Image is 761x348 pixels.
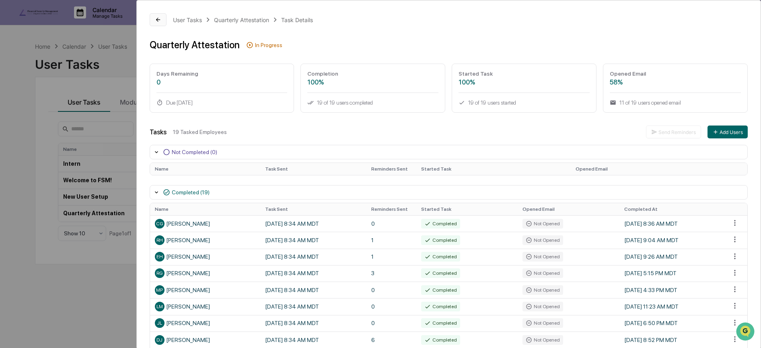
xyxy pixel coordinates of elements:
div: 19 of 19 users started [459,99,590,106]
div: Completed [421,252,460,262]
span: Pylon [80,136,97,142]
div: [PERSON_NAME] [155,235,255,245]
div: Not Opened [522,268,563,278]
div: Completed [421,318,460,328]
div: [PERSON_NAME] [155,268,255,278]
a: 🗄️Attestations [55,98,103,113]
td: [DATE] 8:34 AM MDT [260,282,366,298]
div: [PERSON_NAME] [155,302,255,311]
span: JL [157,320,162,326]
div: User Tasks [173,16,202,23]
td: [DATE] 8:34 AM MDT [260,315,366,332]
th: Reminders Sent [366,163,416,175]
div: Not Opened [522,235,563,245]
div: Quarterly Attestation [150,39,240,51]
span: CG [156,221,163,227]
td: 0 [366,298,416,315]
a: 🖐️Preclearance [5,98,55,113]
span: RH [156,237,163,243]
div: Not Opened [522,335,563,345]
td: 0 [366,315,416,332]
td: [DATE] 6:50 PM MDT [619,315,726,332]
div: [PERSON_NAME] [155,219,255,229]
td: [DATE] 4:33 PM MDT [619,282,726,298]
th: Name [150,163,260,175]
th: Opened Email [571,163,726,175]
a: Powered byPylon [57,136,97,142]
span: RG [156,270,162,276]
div: [PERSON_NAME] [155,335,255,345]
div: 🖐️ [8,102,14,109]
div: [PERSON_NAME] [155,252,255,262]
div: In Progress [255,42,282,48]
td: 3 [366,265,416,282]
div: Completed [421,268,460,278]
th: Reminders Sent [366,203,416,215]
td: [DATE] 8:34 AM MDT [260,249,366,265]
td: [DATE] 8:52 PM MDT [619,332,726,348]
td: 0 [366,282,416,298]
span: EH [156,254,163,259]
div: Completion [307,70,438,77]
span: Attestations [66,101,100,109]
div: Completed [421,285,460,295]
th: Completed At [619,203,726,215]
div: 19 Tasked Employees [173,129,640,135]
th: Started Task [416,163,571,175]
div: Not Opened [522,318,563,328]
div: Not Completed (0) [172,149,217,155]
div: 🗄️ [58,102,65,109]
div: Completed [421,335,460,345]
th: Task Sent [260,163,366,175]
td: [DATE] 8:34 AM MDT [260,332,366,348]
span: LM [156,304,163,309]
div: Completed [421,235,460,245]
th: Task Sent [260,203,366,215]
div: 58% [610,78,741,86]
span: Data Lookup [16,117,51,125]
button: Send Reminders [646,126,701,138]
a: 🔎Data Lookup [5,113,54,128]
div: Completed [421,219,460,229]
td: [DATE] 8:34 AM MDT [260,298,366,315]
div: 🔎 [8,117,14,124]
td: [DATE] 8:34 AM MDT [260,265,366,282]
td: [DATE] 5:15 PM MDT [619,265,726,282]
div: We're available if you need us! [27,70,102,76]
div: 100% [459,78,590,86]
div: 0 [156,78,288,86]
p: How can we help? [8,17,146,30]
div: Days Remaining [156,70,288,77]
th: Opened Email [518,203,619,215]
div: Start new chat [27,62,132,70]
div: Completed [421,302,460,311]
div: Not Opened [522,302,563,311]
div: Completed (19) [172,189,210,196]
td: [DATE] 9:26 AM MDT [619,249,726,265]
div: Quarterly Attestation [214,16,269,23]
span: Preclearance [16,101,52,109]
div: Task Details [281,16,313,23]
td: [DATE] 8:34 AM MDT [260,215,366,232]
div: Due [DATE] [156,99,288,106]
td: 0 [366,215,416,232]
div: [PERSON_NAME] [155,285,255,295]
td: [DATE] 9:04 AM MDT [619,232,726,248]
div: 100% [307,78,438,86]
button: Add Users [708,126,748,138]
img: 1746055101610-c473b297-6a78-478c-a979-82029cc54cd1 [8,62,23,76]
div: Not Opened [522,252,563,262]
div: Not Opened [522,219,563,229]
div: Started Task [459,70,590,77]
td: 6 [366,332,416,348]
div: 19 of 19 users completed [307,99,438,106]
td: 1 [366,232,416,248]
span: MP [156,287,163,293]
div: Tasks [150,128,167,136]
th: Started Task [416,203,518,215]
td: 1 [366,249,416,265]
td: [DATE] 8:36 AM MDT [619,215,726,232]
td: [DATE] 11:23 AM MDT [619,298,726,315]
